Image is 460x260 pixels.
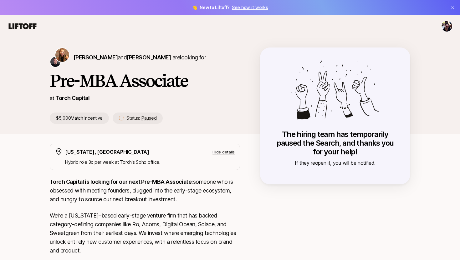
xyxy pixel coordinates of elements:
img: Victor Zeller [442,21,452,32]
p: Hide details [212,149,235,155]
span: [PERSON_NAME] [74,54,118,61]
p: [US_STATE], [GEOGRAPHIC_DATA] [65,148,149,156]
p: The hiring team has temporarily paused the Search, and thanks you for your help! [273,130,398,156]
p: at [50,94,54,102]
span: Paused [141,115,156,121]
img: Katie Reiner [55,48,69,62]
span: 👋 New to Liftoff? [192,4,268,11]
p: Status: [126,114,156,122]
p: If they reopen it, you will be notified. [273,159,398,167]
p: We’re a [US_STATE]–based early-stage venture firm that has backed category-defining companies lik... [50,211,240,255]
h1: Pre-MBA Associate [50,71,240,90]
img: Christopher Harper [50,57,60,67]
strong: Torch Capital is looking for our next Pre-MBA Associate: [50,178,193,185]
span: and [118,54,171,61]
p: are looking for [74,53,206,62]
p: $5,000 Match Incentive [50,112,109,124]
a: See how it works [232,5,268,10]
span: [PERSON_NAME] [127,54,171,61]
p: someone who is obsessed with meeting founders, plugged into the early-stage ecosystem, and hungry... [50,177,240,204]
p: Hybrid role 3x per week at Torch's Soho office. [65,158,235,166]
a: Torch Capital [55,95,89,101]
